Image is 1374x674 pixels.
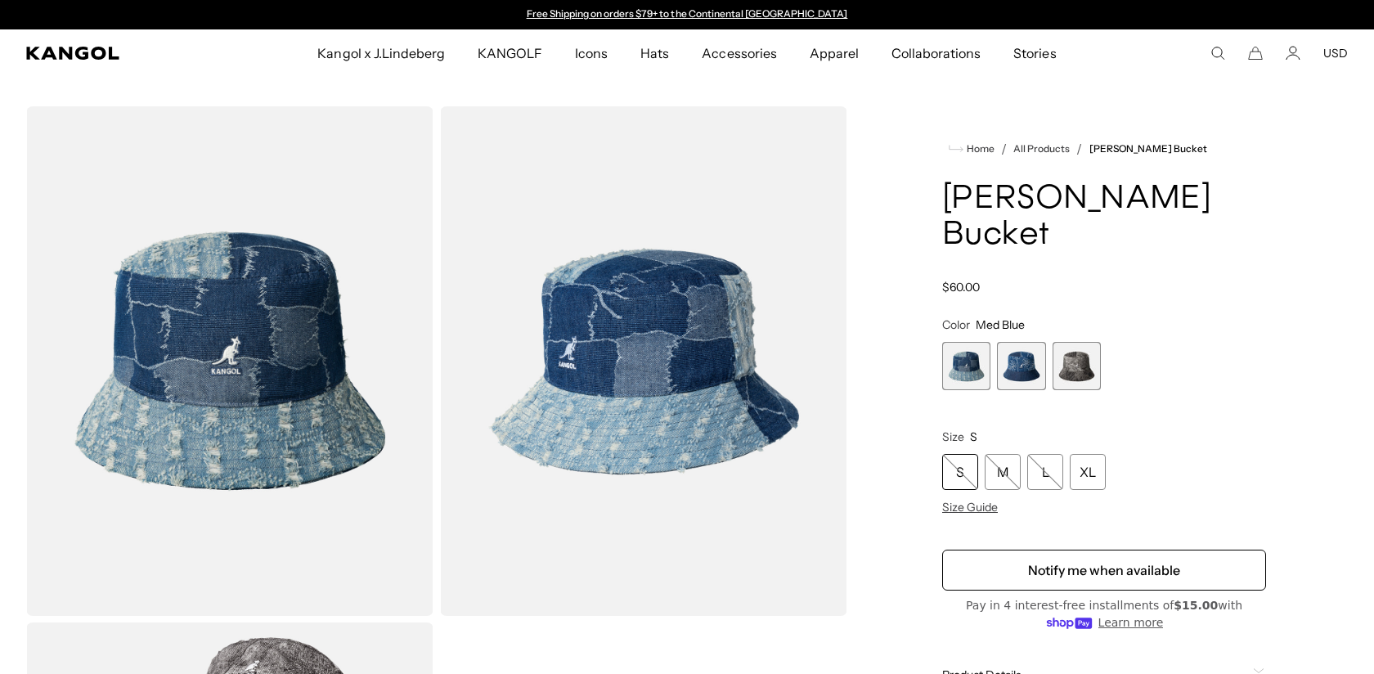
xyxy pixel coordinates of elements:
[997,29,1072,77] a: Stories
[942,342,990,390] div: 1 of 3
[317,29,445,77] span: Kangol x J.Lindeberg
[875,29,997,77] a: Collaborations
[942,342,990,390] label: Med Blue
[997,342,1045,390] div: 2 of 3
[685,29,793,77] a: Accessories
[301,29,461,77] a: Kangol x J.Lindeberg
[1013,29,1056,77] span: Stories
[985,454,1021,490] div: M
[519,8,855,21] div: Announcement
[963,143,995,155] span: Home
[793,29,875,77] a: Apparel
[949,142,995,156] a: Home
[976,317,1025,332] span: Med Blue
[1286,46,1300,61] a: Account
[519,8,855,21] div: 1 of 2
[26,47,209,60] a: Kangol
[891,29,981,77] span: Collaborations
[942,454,978,490] div: S
[461,29,559,77] a: KANGOLF
[1053,342,1101,390] div: 3 of 3
[640,29,669,77] span: Hats
[995,139,1007,159] li: /
[942,139,1266,159] nav: breadcrumbs
[1053,342,1101,390] label: Black Trompe L'Oeil
[810,29,859,77] span: Apparel
[575,29,608,77] span: Icons
[26,106,433,616] img: color-med-blue
[624,29,685,77] a: Hats
[1027,454,1063,490] div: L
[1013,143,1070,155] a: All Products
[1070,454,1106,490] div: XL
[527,7,848,20] a: Free Shipping on orders $79+ to the Continental [GEOGRAPHIC_DATA]
[1248,46,1263,61] button: Cart
[970,429,977,444] span: S
[1210,46,1225,61] summary: Search here
[478,29,542,77] span: KANGOLF
[519,8,855,21] slideshow-component: Announcement bar
[942,429,964,444] span: Size
[1070,139,1082,159] li: /
[942,182,1266,254] h1: [PERSON_NAME] Bucket
[440,106,847,616] img: color-med-blue
[942,317,970,332] span: Color
[1089,143,1208,155] a: [PERSON_NAME] Bucket
[997,342,1045,390] label: MEDIUM BLUE FLORAL
[1323,46,1348,61] button: USD
[942,280,980,294] span: $60.00
[702,29,776,77] span: Accessories
[942,550,1266,591] button: Notify me when available
[559,29,624,77] a: Icons
[942,500,998,514] span: Size Guide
